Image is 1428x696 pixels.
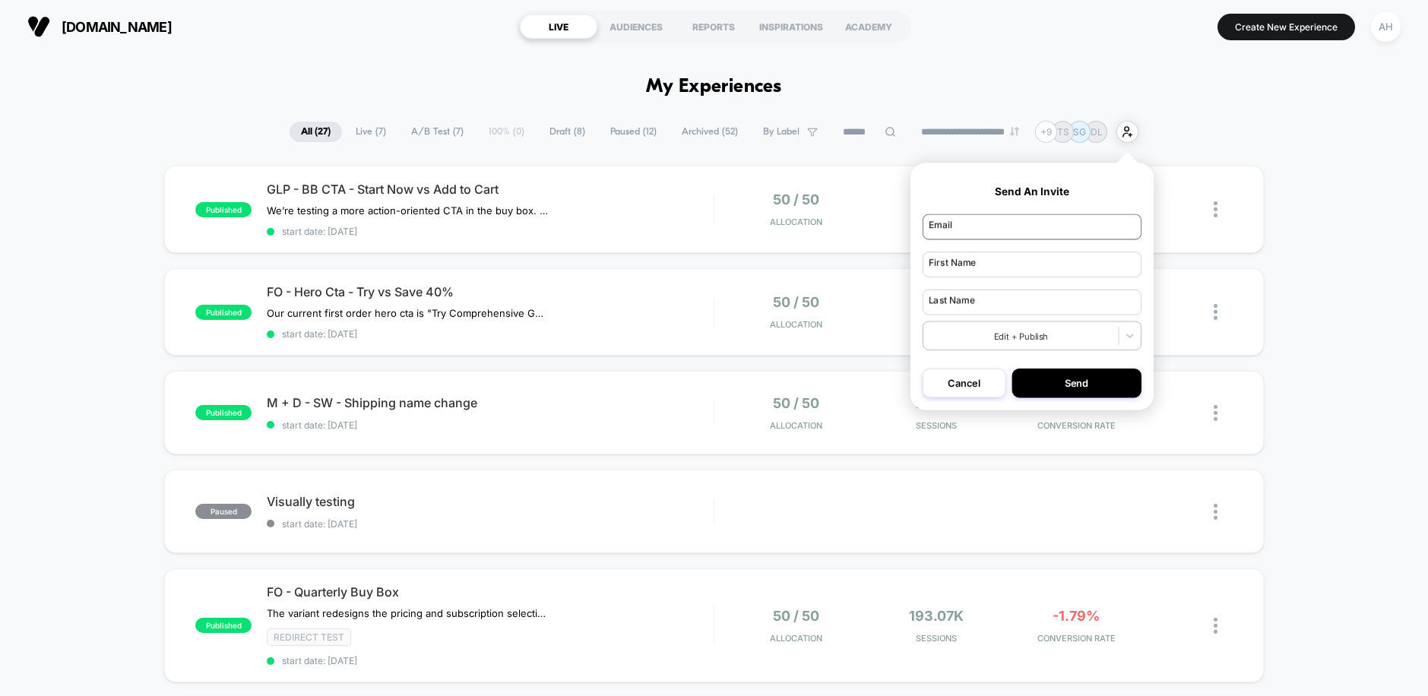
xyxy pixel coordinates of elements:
[675,14,752,39] div: REPORTS
[27,15,50,38] img: Visually logo
[400,122,475,142] span: A/B Test ( 7 )
[1035,121,1057,143] div: + 9
[1010,127,1019,136] img: end
[909,608,964,624] span: 193.07k
[267,226,714,237] span: start date: [DATE]
[267,607,549,619] span: The variant redesigns the pricing and subscription selection interface by introducing a more stru...
[770,633,822,644] span: Allocation
[267,182,714,197] span: GLP - BB CTA - Start Now vs Add to Cart
[1214,504,1217,520] img: close
[1057,126,1069,138] p: TS
[599,122,668,142] span: Paused ( 12 )
[267,655,714,666] span: start date: [DATE]
[646,76,782,98] h1: My Experiences
[267,395,714,410] span: M + D - SW - Shipping name change
[290,122,342,142] span: All ( 27 )
[923,369,1005,397] button: Cancel
[267,307,549,319] span: Our current first order hero cta is "Try Comprehensive Gummies". We are testing it against "Save ...
[870,420,1002,431] span: Sessions
[267,284,714,299] span: FO - Hero Cta - Try vs Save 40%
[1091,126,1103,138] p: DL
[752,14,830,39] div: INSPIRATIONS
[267,584,714,600] span: FO - Quarterly Buy Box
[870,319,1002,330] span: Sessions
[267,328,714,340] span: start date: [DATE]
[1010,420,1142,431] span: CONVERSION RATE
[267,419,714,431] span: start date: [DATE]
[773,191,819,207] span: 50 / 50
[195,202,252,217] span: published
[1214,618,1217,634] img: close
[23,14,176,39] button: [DOMAIN_NAME]
[1073,126,1086,138] p: SG
[1214,405,1217,421] img: close
[1053,608,1100,624] span: -1.79%
[195,504,252,519] span: paused
[770,420,822,431] span: Allocation
[195,405,252,420] span: published
[1214,304,1217,320] img: close
[1010,633,1142,644] span: CONVERSION RATE
[1366,11,1405,43] button: AH
[773,294,819,310] span: 50 / 50
[1214,201,1217,217] img: close
[195,618,252,633] span: published
[267,518,714,530] span: start date: [DATE]
[195,305,252,320] span: published
[670,122,749,142] span: Archived ( 52 )
[763,126,799,138] span: By Label
[538,122,597,142] span: Draft ( 8 )
[830,14,907,39] div: ACADEMY
[62,19,172,35] span: [DOMAIN_NAME]
[597,14,675,39] div: AUDIENCES
[773,608,819,624] span: 50 / 50
[770,319,822,330] span: Allocation
[870,217,1002,227] span: Sessions
[520,14,597,39] div: LIVE
[344,122,397,142] span: Live ( 7 )
[870,633,1002,644] span: Sessions
[923,185,1141,198] p: Send An Invite
[267,204,549,217] span: We’re testing a more action-oriented CTA in the buy box. The current button reads “Start Now.” We...
[770,217,822,227] span: Allocation
[1012,369,1141,397] button: Send
[267,494,714,509] span: Visually testing
[1371,12,1401,42] div: AH
[267,628,351,646] span: Redirect Test
[773,395,819,411] span: 50 / 50
[1217,14,1355,40] button: Create New Experience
